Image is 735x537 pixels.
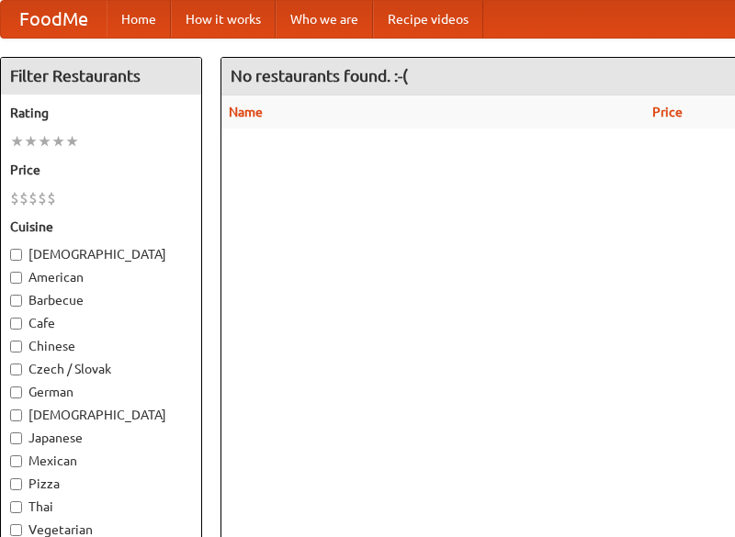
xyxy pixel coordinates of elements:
label: [DEMOGRAPHIC_DATA] [10,406,192,424]
h5: Cuisine [10,218,192,236]
label: Japanese [10,429,192,447]
label: Chinese [10,337,192,355]
input: [DEMOGRAPHIC_DATA] [10,409,22,421]
h5: Rating [10,104,192,122]
a: Home [107,1,171,38]
a: How it works [171,1,276,38]
li: $ [19,188,28,208]
input: American [10,272,22,284]
label: Barbecue [10,291,192,309]
label: [DEMOGRAPHIC_DATA] [10,245,192,263]
ng-pluralize: No restaurants found. :-( [231,67,408,84]
input: Chinese [10,341,22,352]
label: German [10,383,192,401]
label: Czech / Slovak [10,360,192,378]
a: FoodMe [1,1,107,38]
li: ★ [24,131,38,151]
label: American [10,268,192,286]
a: Recipe videos [373,1,483,38]
a: Name [229,105,263,119]
input: German [10,386,22,398]
label: Cafe [10,314,192,332]
label: Pizza [10,475,192,493]
input: Mexican [10,455,22,467]
h5: Price [10,161,192,179]
input: Japanese [10,432,22,444]
label: Thai [10,498,192,516]
li: $ [10,188,19,208]
input: [DEMOGRAPHIC_DATA] [10,249,22,261]
li: ★ [38,131,51,151]
li: ★ [51,131,65,151]
li: ★ [65,131,79,151]
li: $ [38,188,47,208]
input: Cafe [10,318,22,330]
input: Czech / Slovak [10,364,22,375]
label: Mexican [10,452,192,470]
input: Thai [10,501,22,513]
li: $ [47,188,56,208]
h4: Filter Restaurants [1,58,201,95]
a: Price [652,105,683,119]
li: ★ [10,131,24,151]
a: Who we are [276,1,373,38]
input: Barbecue [10,295,22,307]
li: $ [28,188,38,208]
input: Pizza [10,478,22,490]
input: Vegetarian [10,524,22,536]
